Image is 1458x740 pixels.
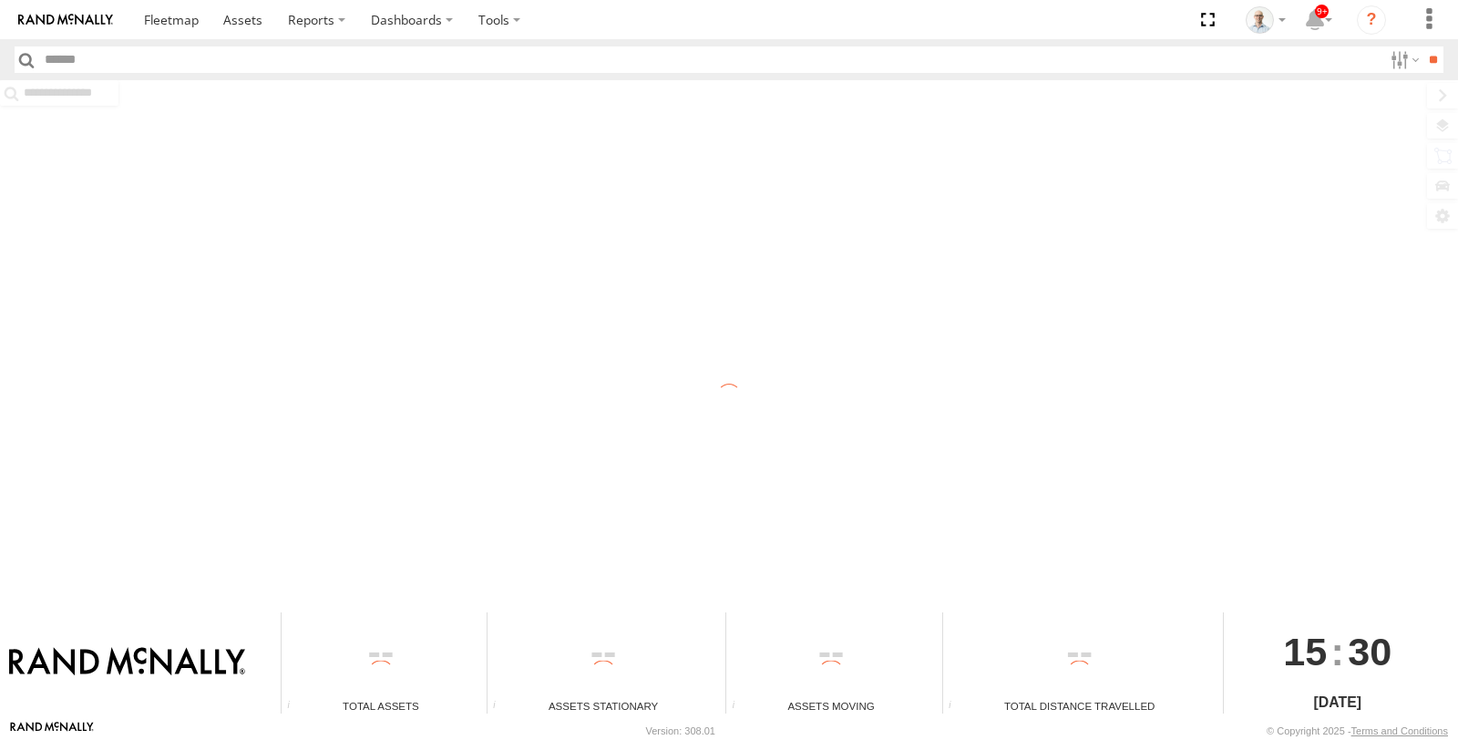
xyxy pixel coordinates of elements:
[9,647,245,678] img: Rand McNally
[646,725,715,736] div: Version: 308.01
[488,700,515,714] div: Total number of assets current stationary.
[1224,692,1452,714] div: [DATE]
[1224,612,1452,691] div: :
[1383,46,1422,73] label: Search Filter Options
[282,700,309,714] div: Total number of Enabled Assets
[1348,612,1391,691] span: 30
[726,700,754,714] div: Total number of assets current in transit.
[726,698,935,714] div: Assets Moving
[1357,5,1386,35] i: ?
[943,698,1217,714] div: Total Distance Travelled
[10,722,94,740] a: Visit our Website
[18,14,113,26] img: rand-logo.svg
[1239,6,1292,34] div: Kurt Byers
[1283,612,1327,691] span: 15
[1351,725,1448,736] a: Terms and Conditions
[943,700,970,714] div: Total distance travelled by all assets within specified date range and applied filters
[1267,725,1448,736] div: © Copyright 2025 -
[488,698,719,714] div: Assets Stationary
[282,698,480,714] div: Total Assets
